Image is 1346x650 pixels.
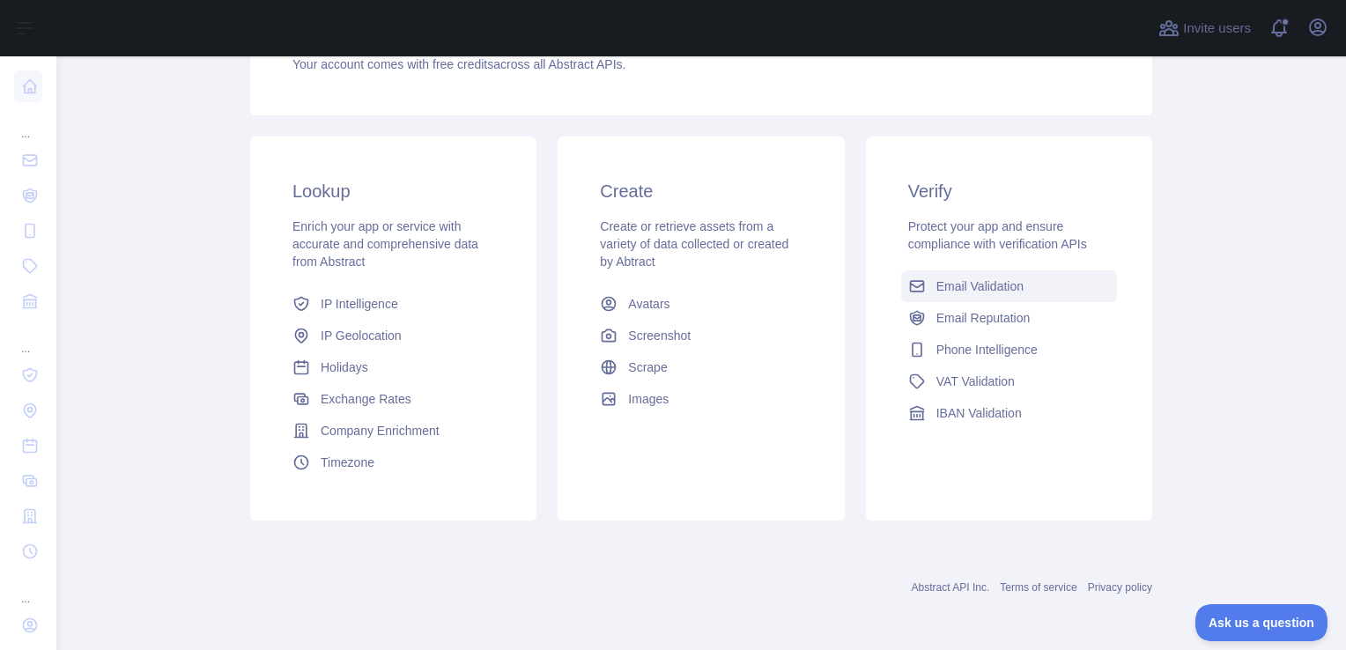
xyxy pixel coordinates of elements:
[936,404,1022,422] span: IBAN Validation
[901,397,1117,429] a: IBAN Validation
[600,179,802,203] h3: Create
[321,358,368,376] span: Holidays
[14,321,42,356] div: ...
[321,295,398,313] span: IP Intelligence
[936,373,1015,390] span: VAT Validation
[292,179,494,203] h3: Lookup
[1088,581,1152,594] a: Privacy policy
[628,327,691,344] span: Screenshot
[600,219,788,269] span: Create or retrieve assets from a variety of data collected or created by Abtract
[14,106,42,141] div: ...
[936,277,1024,295] span: Email Validation
[593,288,809,320] a: Avatars
[593,351,809,383] a: Scrape
[936,309,1031,327] span: Email Reputation
[285,288,501,320] a: IP Intelligence
[285,351,501,383] a: Holidays
[593,320,809,351] a: Screenshot
[936,341,1038,358] span: Phone Intelligence
[628,358,667,376] span: Scrape
[901,270,1117,302] a: Email Validation
[321,390,411,408] span: Exchange Rates
[912,581,990,594] a: Abstract API Inc.
[901,302,1117,334] a: Email Reputation
[1155,14,1254,42] button: Invite users
[285,320,501,351] a: IP Geolocation
[1000,581,1076,594] a: Terms of service
[628,390,669,408] span: Images
[321,422,440,439] span: Company Enrichment
[908,219,1087,251] span: Protect your app and ensure compliance with verification APIs
[593,383,809,415] a: Images
[285,447,501,478] a: Timezone
[908,179,1110,203] h3: Verify
[292,57,625,71] span: Your account comes with across all Abstract APIs.
[292,219,478,269] span: Enrich your app or service with accurate and comprehensive data from Abstract
[433,57,493,71] span: free credits
[901,334,1117,366] a: Phone Intelligence
[321,327,402,344] span: IP Geolocation
[901,366,1117,397] a: VAT Validation
[1195,604,1328,641] iframe: Toggle Customer Support
[628,295,669,313] span: Avatars
[321,454,374,471] span: Timezone
[1183,18,1251,39] span: Invite users
[14,571,42,606] div: ...
[285,415,501,447] a: Company Enrichment
[285,383,501,415] a: Exchange Rates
